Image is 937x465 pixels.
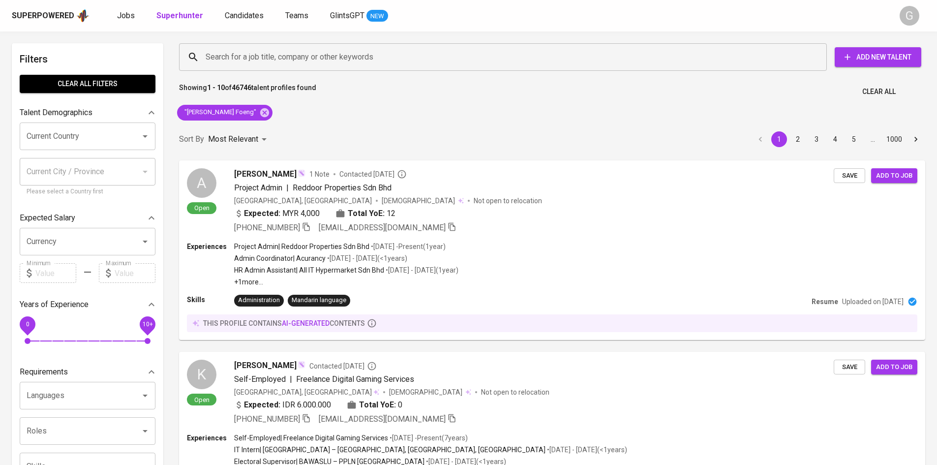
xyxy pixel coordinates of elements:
b: 46746 [232,84,251,92]
span: "[PERSON_NAME] Foeng" [177,108,262,117]
b: Total YoE: [348,208,385,219]
div: K [187,360,216,389]
span: Clear All filters [28,78,148,90]
p: HR Admin Assistant | All IT Hypermarket Sdn Bhd [234,265,384,275]
span: [PHONE_NUMBER] [234,414,300,424]
p: Uploaded on [DATE] [842,297,904,307]
p: Not open to relocation [474,196,542,206]
div: A [187,168,216,198]
span: 0 [398,399,402,411]
button: Go to page 3 [809,131,824,147]
div: Administration [238,296,280,305]
div: IDR 6.000.000 [234,399,331,411]
p: +1 more ... [234,277,458,287]
input: Value [115,263,155,283]
span: [PERSON_NAME] [234,360,297,372]
b: Expected: [244,208,280,219]
span: [DEMOGRAPHIC_DATA] [382,196,456,206]
p: IT Intern | [GEOGRAPHIC_DATA] – [GEOGRAPHIC_DATA], [GEOGRAPHIC_DATA], [GEOGRAPHIC_DATA] [234,445,545,455]
div: Superpowered [12,10,74,22]
button: page 1 [771,131,787,147]
button: Open [138,389,152,403]
button: Open [138,424,152,438]
button: Go to page 5 [846,131,862,147]
button: Save [834,168,865,184]
b: Expected: [244,399,280,411]
div: MYR 4,000 [234,208,320,219]
a: Superhunter [156,10,205,22]
button: Clear All [858,83,900,101]
div: Requirements [20,362,155,382]
p: Self-Employed | Freelance Digital Gaming Services [234,433,388,443]
svg: By Malaysia recruiter [397,169,407,179]
span: [PHONE_NUMBER] [234,223,300,232]
span: | [286,182,289,194]
p: Talent Demographics [20,107,92,119]
div: [GEOGRAPHIC_DATA], [GEOGRAPHIC_DATA] [234,387,379,397]
p: • [DATE] - Present ( 1 year ) [369,242,446,251]
span: Contacted [DATE] [309,361,377,371]
span: Reddoor Properties Sdn Bhd [293,183,392,192]
span: NEW [366,11,388,21]
span: Contacted [DATE] [339,169,407,179]
svg: By Batam recruiter [367,361,377,371]
span: 10+ [142,321,152,328]
span: Save [839,362,860,373]
span: AI-generated [282,319,330,327]
img: magic_wand.svg [298,361,305,369]
div: Most Relevant [208,130,270,149]
p: • [DATE] - [DATE] ( <1 years ) [545,445,627,455]
h6: Filters [20,51,155,67]
div: G [900,6,919,26]
p: Most Relevant [208,133,258,145]
span: Freelance Digital Gaming Services [296,374,414,384]
div: Talent Demographics [20,103,155,123]
span: Teams [285,11,308,20]
span: Self-Employed [234,374,286,384]
span: Project Admin [234,183,282,192]
span: [PERSON_NAME] [234,168,297,180]
div: Years of Experience [20,295,155,314]
p: • [DATE] - [DATE] ( 1 year ) [384,265,458,275]
span: 12 [387,208,395,219]
span: Add to job [876,170,912,182]
span: [EMAIL_ADDRESS][DOMAIN_NAME] [319,414,446,424]
b: Superhunter [156,11,203,20]
a: Superpoweredapp logo [12,8,90,23]
span: GlintsGPT [330,11,364,20]
b: Total YoE: [359,399,396,411]
div: "[PERSON_NAME] Foeng" [177,105,272,121]
span: Candidates [225,11,264,20]
button: Open [138,235,152,248]
button: Save [834,360,865,375]
button: Go to page 4 [827,131,843,147]
span: | [290,373,292,385]
button: Clear All filters [20,75,155,93]
p: Sort By [179,133,204,145]
a: Jobs [117,10,137,22]
button: Go to next page [908,131,924,147]
p: Experiences [187,242,234,251]
a: GlintsGPT NEW [330,10,388,22]
p: Requirements [20,366,68,378]
div: … [865,134,880,144]
p: • [DATE] - Present ( 7 years ) [388,433,468,443]
p: Admin Coordinator | Acurancy [234,253,326,263]
p: Not open to relocation [481,387,549,397]
button: Go to page 1000 [883,131,905,147]
div: Expected Salary [20,208,155,228]
p: Showing of talent profiles found [179,83,316,101]
div: [GEOGRAPHIC_DATA], [GEOGRAPHIC_DATA] [234,196,372,206]
span: Save [839,170,860,182]
button: Add New Talent [835,47,921,67]
p: Experiences [187,433,234,443]
p: Resume [812,297,838,307]
p: • [DATE] - [DATE] ( <1 years ) [326,253,407,263]
p: Expected Salary [20,212,75,224]
div: Mandarin language [292,296,346,305]
span: Add New Talent [843,51,913,63]
button: Open [138,129,152,143]
p: this profile contains contents [203,318,365,328]
p: Project Admin | Reddoor Properties Sdn Bhd [234,242,369,251]
a: AOpen[PERSON_NAME]1 NoteContacted [DATE]Project Admin|Reddoor Properties Sdn Bhd[GEOGRAPHIC_DATA]... [179,160,925,340]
